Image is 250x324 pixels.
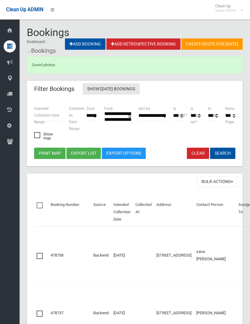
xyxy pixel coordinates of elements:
[106,38,180,50] a: Add Retrospective Booking
[34,132,53,140] span: Show map
[104,105,113,112] label: Truck
[51,253,63,257] a: 478758
[27,26,70,38] span: Bookings
[154,198,194,226] th: Address
[48,198,91,226] th: Booking Number
[34,148,66,159] button: Print map
[111,226,133,284] td: [DATE]
[194,226,236,284] td: sana [PERSON_NAME]
[91,198,111,226] th: Source
[83,83,140,95] a: Show [DATE] Bookings
[133,198,154,226] th: Collected At
[215,8,236,13] small: Super Admin
[27,40,45,44] a: Dashboard
[102,148,146,159] a: Export Options
[66,148,101,159] button: Export list
[27,83,82,95] header: Filter Bookings
[156,253,191,257] a: [STREET_ADDRESS]
[181,38,243,50] a: Create route for [DATE]
[27,56,243,74] div: Saved photos.
[187,148,209,159] a: Clear
[156,311,191,315] a: [STREET_ADDRESS]
[210,148,235,159] button: Search
[111,198,133,226] th: Intended Collection Date
[27,45,56,56] li: Bookings
[6,7,43,13] span: Clean Up ADMIN
[91,226,111,284] td: Backend
[197,176,238,187] button: Bulk Actions
[212,4,242,13] span: Clean Up
[194,198,236,226] th: Contact Person
[65,38,105,50] a: Add Booking
[51,311,63,315] a: 478757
